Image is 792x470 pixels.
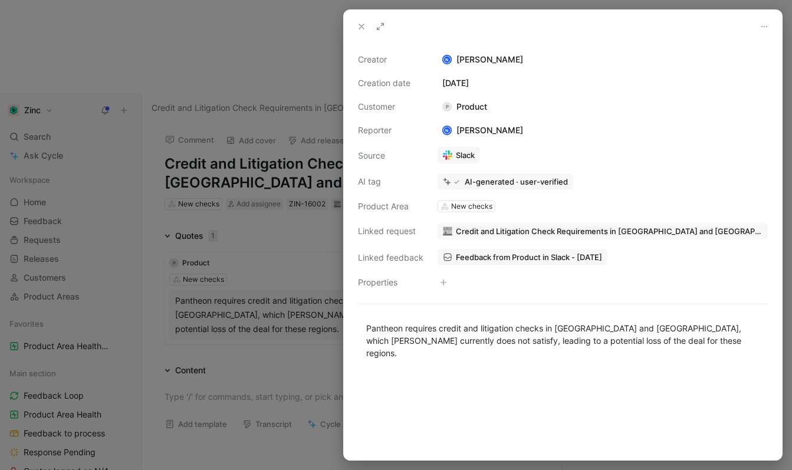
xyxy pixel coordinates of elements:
[438,223,768,239] button: 📰Credit and Litigation Check Requirements in [GEOGRAPHIC_DATA] and [GEOGRAPHIC_DATA]
[358,123,423,137] div: Reporter
[366,322,760,359] div: Pantheon requires credit and litigation checks in [GEOGRAPHIC_DATA] and [GEOGRAPHIC_DATA], which ...
[438,147,480,163] a: Slack
[358,175,423,189] div: AI tag
[443,226,452,236] img: 📰
[451,201,492,212] div: New checks
[456,252,602,262] span: Feedback from Product in Slack - [DATE]
[358,100,423,114] div: Customer
[358,149,423,163] div: Source
[438,52,768,67] div: [PERSON_NAME]
[358,251,423,265] div: Linked feedback
[358,275,423,290] div: Properties
[358,52,423,67] div: Creator
[465,176,568,187] div: AI-generated · user-verified
[443,56,451,64] div: N
[438,249,607,265] a: Feedback from Product in Slack - [DATE]
[456,226,763,236] span: Credit and Litigation Check Requirements in [GEOGRAPHIC_DATA] and [GEOGRAPHIC_DATA]
[358,76,423,90] div: Creation date
[358,199,423,213] div: Product Area
[358,224,423,238] div: Linked request
[438,76,768,90] div: [DATE]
